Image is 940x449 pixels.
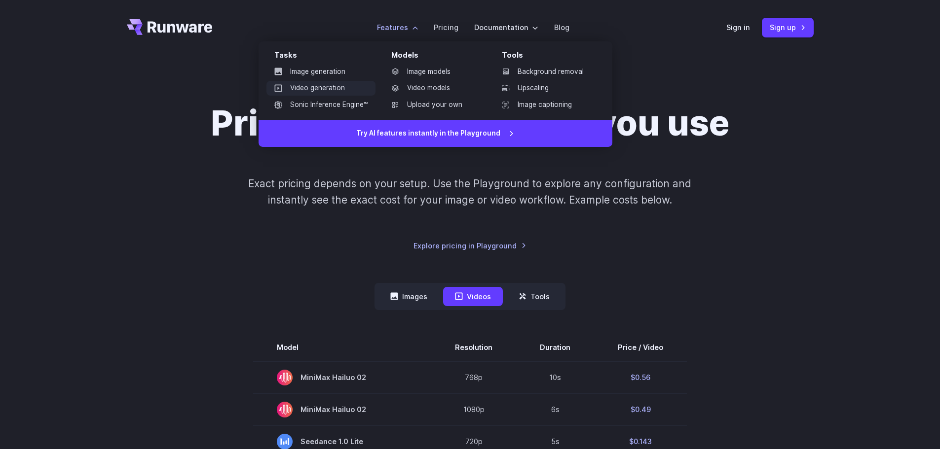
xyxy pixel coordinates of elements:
[594,393,687,425] td: $0.49
[516,334,594,361] th: Duration
[277,402,408,417] span: MiniMax Hailuo 02
[434,22,458,33] a: Pricing
[266,81,376,96] a: Video generation
[594,361,687,394] td: $0.56
[383,98,486,112] a: Upload your own
[443,287,503,306] button: Videos
[431,334,516,361] th: Resolution
[259,120,612,147] a: Try AI features instantly in the Playground
[266,98,376,112] a: Sonic Inference Engine™
[516,393,594,425] td: 6s
[211,103,729,144] h1: Pricing based on what you use
[253,334,431,361] th: Model
[431,393,516,425] td: 1080p
[474,22,538,33] label: Documentation
[127,19,213,35] a: Go to /
[274,49,376,65] div: Tasks
[494,81,597,96] a: Upscaling
[383,81,486,96] a: Video models
[229,175,710,208] p: Exact pricing depends on your setup. Use the Playground to explore any configuration and instantl...
[414,240,526,251] a: Explore pricing in Playground
[494,65,597,79] a: Background removal
[377,22,418,33] label: Features
[594,334,687,361] th: Price / Video
[762,18,814,37] a: Sign up
[391,49,486,65] div: Models
[507,287,562,306] button: Tools
[726,22,750,33] a: Sign in
[431,361,516,394] td: 768p
[378,287,439,306] button: Images
[502,49,597,65] div: Tools
[494,98,597,112] a: Image captioning
[277,370,408,385] span: MiniMax Hailuo 02
[516,361,594,394] td: 10s
[266,65,376,79] a: Image generation
[554,22,569,33] a: Blog
[383,65,486,79] a: Image models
